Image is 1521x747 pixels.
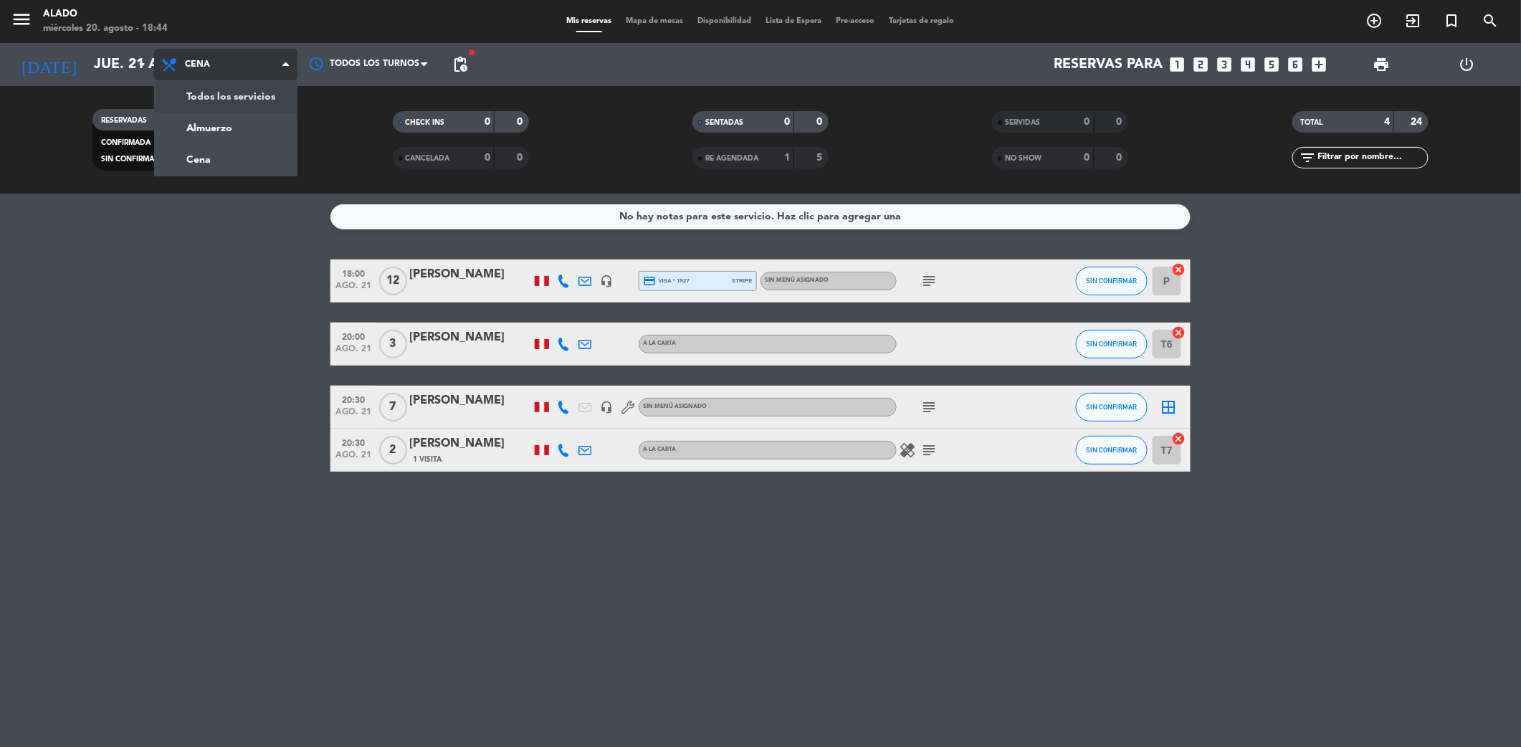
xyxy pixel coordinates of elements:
span: 20:00 [335,328,371,344]
span: SIN CONFIRMAR [1087,277,1138,285]
span: stripe [732,276,753,285]
input: Filtrar por nombre... [1317,150,1428,166]
i: cancel [1172,262,1186,277]
a: Todos los servicios [155,81,297,113]
button: menu [11,9,32,35]
span: Disponibilidad [691,17,759,25]
i: exit_to_app [1405,12,1422,29]
i: healing [899,442,916,459]
i: arrow_drop_down [133,56,151,73]
i: add_circle_outline [1366,12,1383,29]
div: Alado [43,7,168,22]
a: Almuerzo [155,113,297,144]
span: Tarjetas de regalo [882,17,962,25]
span: ago. 21 [335,407,371,424]
span: ago. 21 [335,344,371,361]
strong: 5 [817,153,826,163]
span: 12 [379,267,407,295]
span: SIN CONFIRMAR [1087,403,1138,411]
i: cancel [1172,325,1186,340]
span: TOTAL [1301,119,1323,126]
i: turned_in_not [1444,12,1461,29]
div: [PERSON_NAME] [409,265,531,284]
span: fiber_manual_record [467,48,476,57]
i: looks_5 [1262,55,1281,74]
i: power_settings_new [1459,56,1476,73]
div: LOG OUT [1424,43,1510,86]
i: looks_6 [1286,55,1305,74]
span: visa * 1927 [643,275,690,287]
span: 3 [379,330,407,358]
span: SIN CONFIRMAR [1087,446,1138,454]
strong: 0 [784,117,790,127]
i: looks_one [1168,55,1186,74]
i: add_box [1310,55,1328,74]
i: filter_list [1300,149,1317,166]
i: cancel [1172,432,1186,446]
span: Cena [185,60,210,70]
strong: 0 [485,153,490,163]
i: subject [920,399,938,416]
span: 20:30 [335,434,371,450]
span: Pre-acceso [829,17,882,25]
strong: 0 [1084,117,1090,127]
span: Sin menú asignado [643,404,707,409]
span: ago. 21 [335,281,371,298]
strong: 0 [485,117,490,127]
span: 1 Visita [413,454,442,465]
i: looks_3 [1215,55,1234,74]
span: 2 [379,436,407,465]
strong: 0 [817,117,826,127]
button: SIN CONFIRMAR [1076,267,1148,295]
span: SIN CONFIRMAR [1087,340,1138,348]
span: A la carta [643,447,676,452]
span: RE AGENDADA [705,155,758,162]
span: Mapa de mesas [619,17,691,25]
strong: 0 [517,153,525,163]
div: No hay notas para este servicio. Haz clic para agregar una [620,209,902,225]
span: pending_actions [452,56,469,73]
i: border_all [1160,399,1178,416]
i: subject [920,442,938,459]
span: Sin menú asignado [765,277,829,283]
strong: 24 [1411,117,1425,127]
div: [PERSON_NAME] [409,391,531,410]
span: Reservas para [1054,57,1163,73]
strong: 0 [1084,153,1090,163]
strong: 0 [1117,153,1125,163]
span: 20:30 [335,391,371,407]
i: subject [920,272,938,290]
i: search [1482,12,1499,29]
i: headset_mic [600,275,613,287]
div: [PERSON_NAME] [409,328,531,347]
div: miércoles 20. agosto - 18:44 [43,22,168,36]
i: [DATE] [11,49,87,80]
span: print [1373,56,1390,73]
i: looks_4 [1239,55,1257,74]
a: Cena [155,144,297,176]
strong: 4 [1384,117,1390,127]
strong: 1 [784,153,790,163]
strong: 0 [1117,117,1125,127]
i: menu [11,9,32,30]
strong: 0 [517,117,525,127]
i: credit_card [643,275,656,287]
span: NO SHOW [1005,155,1041,162]
button: SIN CONFIRMAR [1076,393,1148,422]
span: Lista de Espera [759,17,829,25]
span: SIN CONFIRMAR [101,156,158,163]
span: A la carta [643,341,676,346]
span: 18:00 [335,265,371,281]
span: CHECK INS [406,119,445,126]
span: CANCELADA [406,155,450,162]
button: SIN CONFIRMAR [1076,436,1148,465]
button: SIN CONFIRMAR [1076,330,1148,358]
span: SERVIDAS [1005,119,1040,126]
div: [PERSON_NAME] [409,434,531,453]
span: RESERVADAS [101,117,147,124]
span: CONFIRMADA [101,139,151,146]
i: looks_two [1191,55,1210,74]
span: 7 [379,393,407,422]
span: Mis reservas [560,17,619,25]
span: ago. 21 [335,450,371,467]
